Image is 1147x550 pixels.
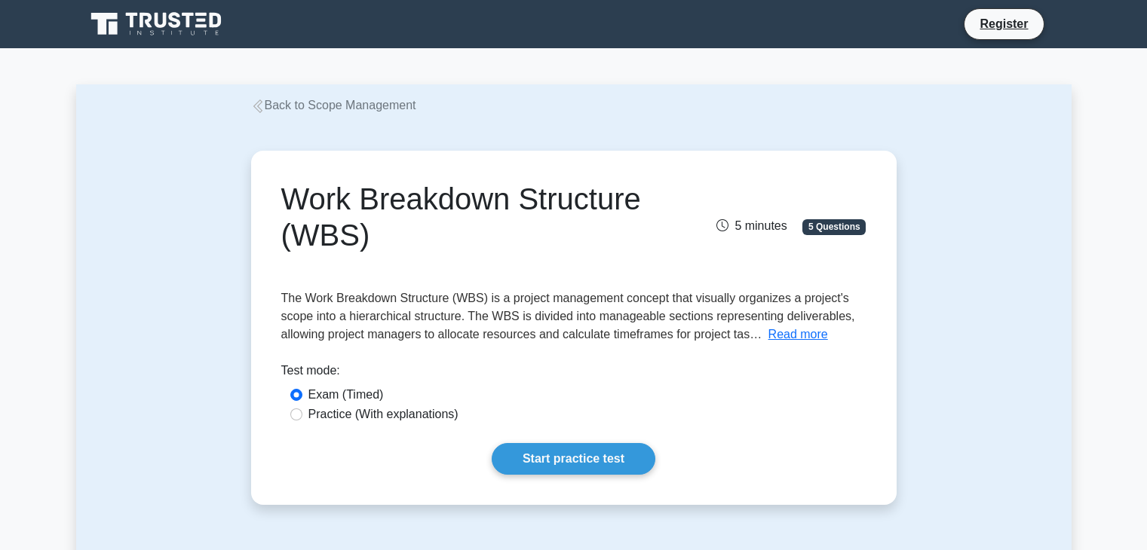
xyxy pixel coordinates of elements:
[281,292,855,341] span: The Work Breakdown Structure (WBS) is a project management concept that visually organizes a proj...
[716,219,787,232] span: 5 minutes
[281,181,665,253] h1: Work Breakdown Structure (WBS)
[768,325,828,344] button: Read more
[281,362,866,386] div: Test mode:
[308,405,458,423] label: Practice (With explanations)
[802,219,866,234] span: 5 Questions
[308,386,384,404] label: Exam (Timed)
[492,443,655,475] a: Start practice test
[971,14,1037,33] a: Register
[251,99,416,112] a: Back to Scope Management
